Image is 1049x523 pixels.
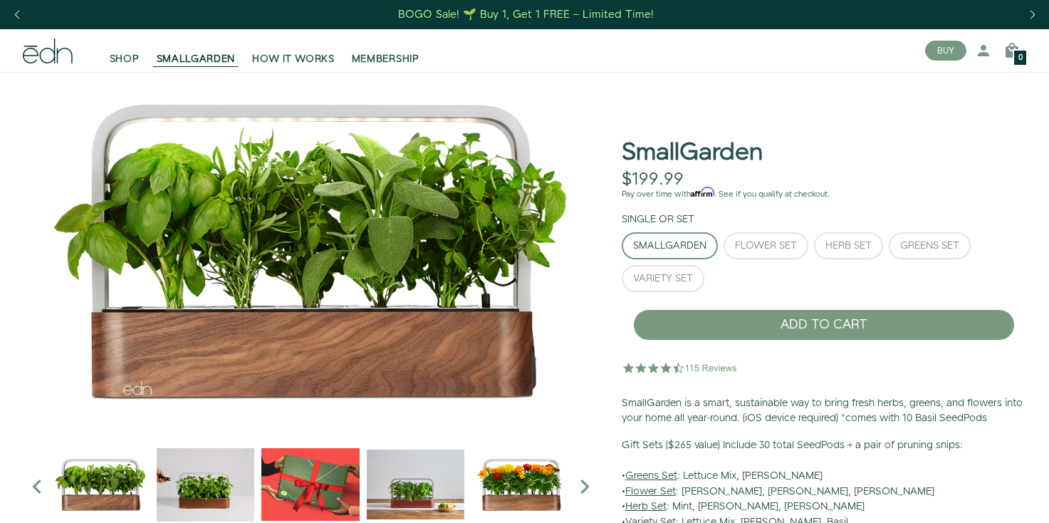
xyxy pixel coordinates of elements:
[157,52,236,66] span: SMALLGARDEN
[101,35,148,66] a: SHOP
[244,35,343,66] a: HOW IT WORKS
[622,212,694,227] label: Single or Set
[889,232,971,259] button: Greens Set
[622,232,718,259] button: SmallGarden
[352,52,419,66] span: MEMBERSHIP
[622,438,963,452] b: Gift Sets ($265 value) Include 30 total SeedPods + a pair of pruning snips:
[622,188,1026,201] p: Pay over time with . See if you qualify at checkout.
[622,265,704,292] button: Variety Set
[814,232,883,259] button: Herb Set
[622,140,763,166] h1: SmallGarden
[622,353,739,382] img: 4.5 star rating
[900,241,959,251] div: Greens Set
[939,480,1035,516] iframe: Opens a widget where you can find more information
[633,241,706,251] div: SmallGarden
[625,469,677,483] u: Greens Set
[252,52,334,66] span: HOW IT WORKS
[825,241,872,251] div: Herb Set
[622,396,1026,427] p: SmallGarden is a smart, sustainable way to bring fresh herbs, greens, and flowers into your home ...
[570,472,599,501] i: Next slide
[23,72,598,428] img: Official-EDN-SMALLGARDEN-HERB-HERO-SLV-2000px_4096x.png
[397,4,655,26] a: BOGO Sale! 🌱 Buy 1, Get 1 FREE – Limited Time!
[633,309,1015,341] button: ADD TO CART
[23,72,598,428] div: 1 / 6
[622,170,684,190] div: $199.99
[398,7,654,22] div: BOGO Sale! 🌱 Buy 1, Get 1 FREE – Limited Time!
[691,187,714,197] span: Affirm
[1018,54,1023,62] span: 0
[625,485,676,499] u: Flower Set
[633,274,693,284] div: Variety Set
[110,52,140,66] span: SHOP
[343,35,428,66] a: MEMBERSHIP
[625,499,667,514] u: Herb Set
[735,241,797,251] div: Flower Set
[724,232,808,259] button: Flower Set
[148,35,244,66] a: SMALLGARDEN
[23,472,51,501] i: Previous slide
[925,41,966,61] button: BUY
